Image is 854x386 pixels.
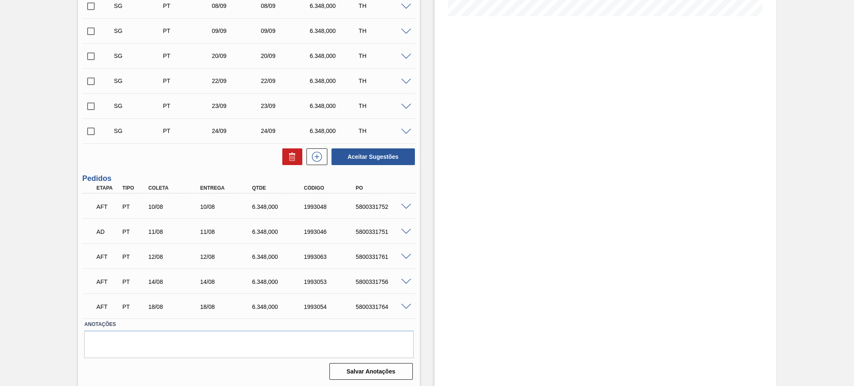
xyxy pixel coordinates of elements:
[354,185,412,191] div: PO
[259,28,314,34] div: 09/09/2025
[120,253,147,260] div: Pedido de Transferência
[357,53,412,59] div: TH
[120,278,147,285] div: Pedido de Transferência
[210,103,265,109] div: 23/09/2025
[354,303,412,310] div: 5800331764
[112,78,167,84] div: Sugestão Criada
[250,253,308,260] div: 6.348,000
[146,185,205,191] div: Coleta
[259,53,314,59] div: 20/09/2025
[94,298,121,316] div: Aguardando Fornecimento
[112,53,167,59] div: Sugestão Criada
[259,78,314,84] div: 22/09/2025
[120,185,147,191] div: Tipo
[259,128,314,134] div: 24/09/2025
[302,303,360,310] div: 1993054
[161,78,216,84] div: Pedido de Transferência
[146,253,205,260] div: 12/08/2025
[354,228,412,235] div: 5800331751
[354,278,412,285] div: 5800331756
[82,174,415,183] h3: Pedidos
[332,148,415,165] button: Aceitar Sugestões
[146,203,205,210] div: 10/08/2025
[308,128,363,134] div: 6.348,000
[96,228,119,235] p: AD
[161,53,216,59] div: Pedido de Transferência
[302,148,327,165] div: Nova sugestão
[198,253,256,260] div: 12/08/2025
[198,228,256,235] div: 11/08/2025
[96,278,119,285] p: AFT
[210,28,265,34] div: 09/09/2025
[302,228,360,235] div: 1993046
[302,185,360,191] div: Código
[120,228,147,235] div: Pedido de Transferência
[198,303,256,310] div: 18/08/2025
[120,203,147,210] div: Pedido de Transferência
[308,53,363,59] div: 6.348,000
[302,278,360,285] div: 1993053
[302,253,360,260] div: 1993063
[327,148,416,166] div: Aceitar Sugestões
[146,228,205,235] div: 11/08/2025
[357,103,412,109] div: TH
[302,203,360,210] div: 1993048
[146,278,205,285] div: 14/08/2025
[250,203,308,210] div: 6.348,000
[354,253,412,260] div: 5800331761
[308,103,363,109] div: 6.348,000
[357,78,412,84] div: TH
[198,185,256,191] div: Entrega
[198,203,256,210] div: 10/08/2025
[96,203,119,210] p: AFT
[112,103,167,109] div: Sugestão Criada
[210,3,265,9] div: 08/09/2025
[250,278,308,285] div: 6.348,000
[357,128,412,134] div: TH
[329,363,413,380] button: Salvar Anotações
[308,3,363,9] div: 6.348,000
[278,148,302,165] div: Excluir Sugestões
[250,185,308,191] div: Qtde
[198,278,256,285] div: 14/08/2025
[146,303,205,310] div: 18/08/2025
[161,103,216,109] div: Pedido de Transferência
[210,128,265,134] div: 24/09/2025
[357,3,412,9] div: TH
[354,203,412,210] div: 5800331752
[94,248,121,266] div: Aguardando Fornecimento
[94,185,121,191] div: Etapa
[210,78,265,84] div: 22/09/2025
[96,253,119,260] p: AFT
[94,223,121,241] div: Aguardando Descarga
[112,3,167,9] div: Sugestão Criada
[120,303,147,310] div: Pedido de Transferência
[259,3,314,9] div: 08/09/2025
[112,128,167,134] div: Sugestão Criada
[161,128,216,134] div: Pedido de Transferência
[250,228,308,235] div: 6.348,000
[250,303,308,310] div: 6.348,000
[112,28,167,34] div: Sugestão Criada
[94,273,121,291] div: Aguardando Fornecimento
[96,303,119,310] p: AFT
[357,28,412,34] div: TH
[161,28,216,34] div: Pedido de Transferência
[94,198,121,216] div: Aguardando Fornecimento
[259,103,314,109] div: 23/09/2025
[308,28,363,34] div: 6.348,000
[308,78,363,84] div: 6.348,000
[210,53,265,59] div: 20/09/2025
[84,318,413,331] label: Anotações
[161,3,216,9] div: Pedido de Transferência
